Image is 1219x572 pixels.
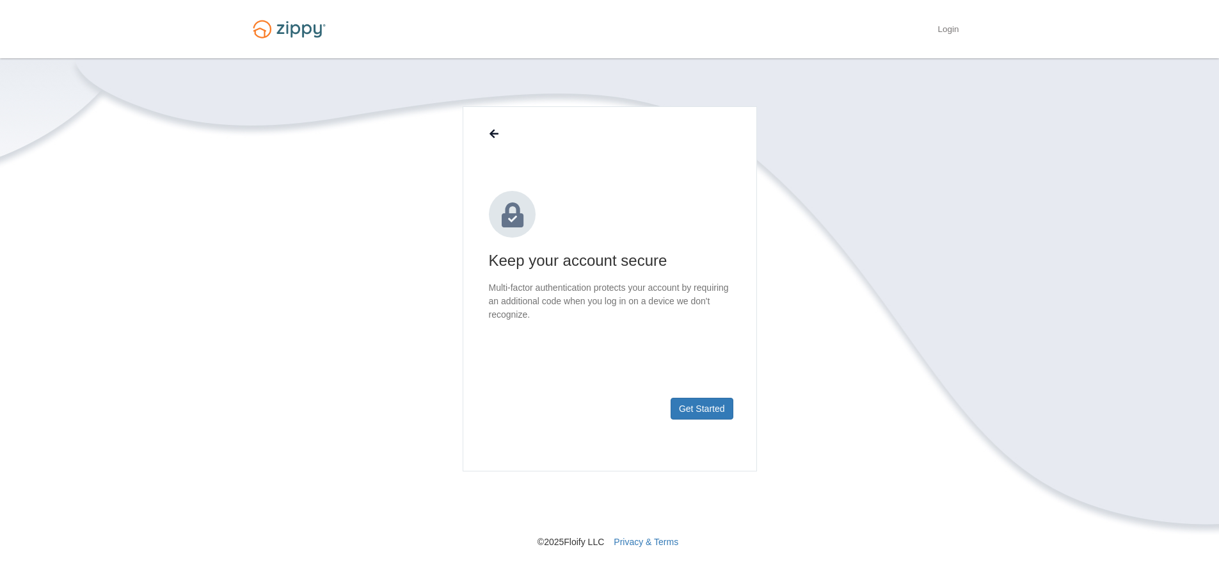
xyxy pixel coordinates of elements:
[937,24,959,37] a: Login
[489,281,731,322] p: Multi-factor authentication protects your account by requiring an additional code when you log in...
[614,537,678,547] a: Privacy & Terms
[245,14,333,44] img: Logo
[489,250,731,271] h1: Keep your account secure
[671,398,733,420] button: Get Started
[245,471,975,548] nav: © 2025 Floify LLC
